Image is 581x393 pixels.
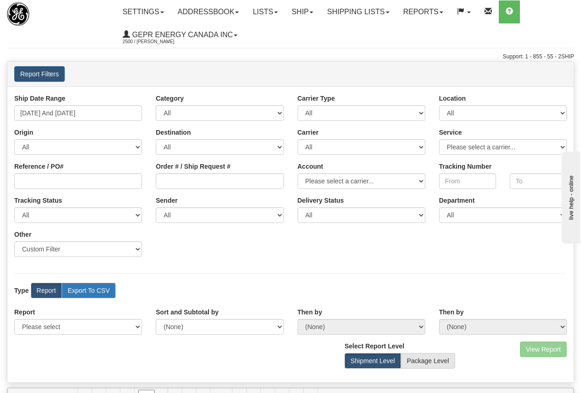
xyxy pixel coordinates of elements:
select: Please ensure data set in report has been RECENTLY tracked from your Shipment History [298,207,425,223]
label: Report [14,308,35,317]
label: Other [14,230,31,239]
label: Sort and Subtotal by [156,308,219,317]
label: Type [14,286,29,295]
label: Then by [298,308,322,317]
label: Origin [14,128,33,137]
div: Support: 1 - 855 - 55 - 2SHIP [7,53,574,61]
label: Select Report Level [344,342,404,351]
label: Order # / Ship Request # [156,162,231,171]
label: Account [298,162,323,171]
label: Service [439,128,462,137]
label: Report [31,283,62,298]
label: Ship Date Range [14,94,65,103]
span: 2500 / [PERSON_NAME] [123,37,192,46]
iframe: chat widget [560,149,580,243]
label: Sender [156,196,177,205]
label: Carrier Type [298,94,335,103]
button: Report Filters [14,66,65,82]
label: Category [156,94,184,103]
label: Department [439,196,475,205]
img: logo2500.jpg [7,2,29,26]
a: Reports [396,0,450,23]
label: Export To CSV [62,283,116,298]
div: live help - online [7,8,85,15]
label: Tracking Status [14,196,62,205]
label: Carrier [298,128,319,137]
label: Location [439,94,466,103]
label: Shipment Level [344,353,401,369]
label: Tracking Number [439,162,491,171]
a: Addressbook [171,0,246,23]
a: Ship [285,0,320,23]
label: Reference / PO# [14,162,63,171]
a: Settings [116,0,171,23]
span: GEPR Energy Canada Inc [130,31,233,39]
label: Please ensure data set in report has been RECENTLY tracked from your Shipment History [298,196,344,205]
label: Package Level [401,353,455,369]
input: To [510,173,567,189]
button: View Report [520,342,567,357]
a: Shipping lists [320,0,396,23]
a: Lists [246,0,284,23]
input: From [439,173,496,189]
a: GEPR Energy Canada Inc 2500 / [PERSON_NAME] [116,23,244,46]
label: Then by [439,308,464,317]
label: Destination [156,128,191,137]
